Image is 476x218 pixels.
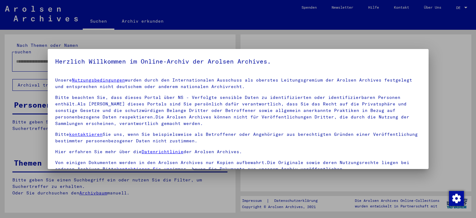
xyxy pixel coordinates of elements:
[55,94,421,127] p: Bitte beachten Sie, dass dieses Portal über NS - Verfolgte sensible Daten zu identifizierten oder...
[449,191,464,206] img: Zustimmung ändern
[55,131,421,144] p: Bitte Sie uns, wenn Sie beispielsweise als Betroffener oder Angehöriger aus berechtigten Gründen ...
[117,166,172,172] a: kontaktieren Sie uns
[142,149,183,154] a: Datenrichtlinie
[55,77,421,90] p: Unsere wurden durch den Internationalen Ausschuss als oberstes Leitungsgremium der Arolsen Archiv...
[55,159,421,172] p: Von einigen Dokumenten werden in den Arolsen Archives nur Kopien aufbewahrt.Die Originale sowie d...
[55,56,421,66] h5: Herzlich Willkommen im Online-Archiv der Arolsen Archives.
[72,77,125,83] a: Nutzungsbedingungen
[55,149,421,155] p: Hier erfahren Sie mehr über die der Arolsen Archives.
[69,131,103,137] a: kontaktieren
